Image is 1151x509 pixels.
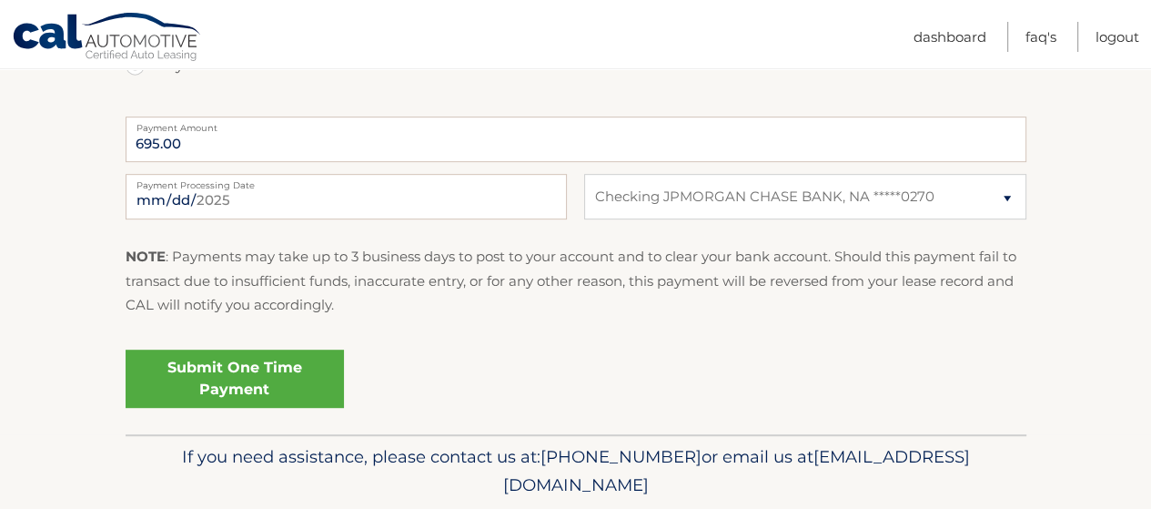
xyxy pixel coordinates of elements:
[137,443,1015,501] p: If you need assistance, please contact us at: or email us at
[540,446,702,467] span: [PHONE_NUMBER]
[914,22,986,52] a: Dashboard
[126,117,1026,131] label: Payment Amount
[1095,22,1139,52] a: Logout
[126,350,344,408] a: Submit One Time Payment
[126,174,567,188] label: Payment Processing Date
[126,174,567,219] input: Payment Date
[126,248,166,265] strong: NOTE
[126,245,1026,317] p: : Payments may take up to 3 business days to post to your account and to clear your bank account....
[1025,22,1056,52] a: FAQ's
[126,117,1026,162] input: Payment Amount
[12,12,203,65] a: Cal Automotive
